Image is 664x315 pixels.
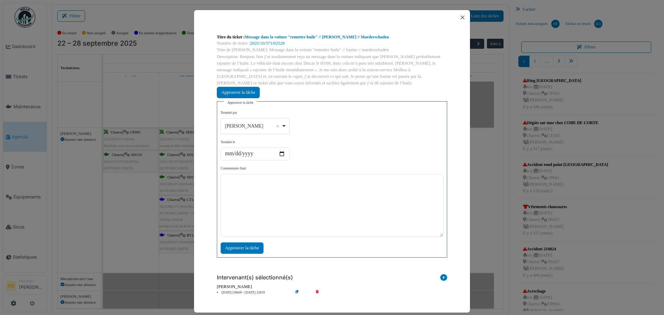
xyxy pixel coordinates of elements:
[225,122,281,130] div: [PERSON_NAME]
[224,101,257,104] div: Approuver la tâche
[440,274,447,284] i: Ajouter
[245,35,389,39] a: Message dans la voiture "remettre huile" // [PERSON_NAME] // Marderschaden
[217,34,447,40] div: Titre du ticket :
[213,290,293,295] li: [DATE] 00h00 - [DATE] 23h59
[217,274,293,281] h6: Intervenant(s) sélectionné(s)
[458,13,467,22] button: Close
[217,284,447,290] div: [PERSON_NAME]
[217,54,447,87] div: Description: Bonjour, hier j’ai soudainement reçu un message dans la voiture indiquant que [PERSO...
[221,140,235,145] label: Terminé le
[250,41,285,46] a: 2025/10/371/02528
[217,87,260,98] button: Approuver la tâche
[217,40,447,47] div: Numéro de ticket :
[221,242,264,254] div: Approuver la tâche
[274,123,281,130] button: Remove item: '7304'
[221,110,237,115] label: Terminé par
[217,47,447,53] div: Titre de [PERSON_NAME]: Message dans la voiture "remettre huile" // fouine // marderschaden
[221,166,246,171] label: Commentaire final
